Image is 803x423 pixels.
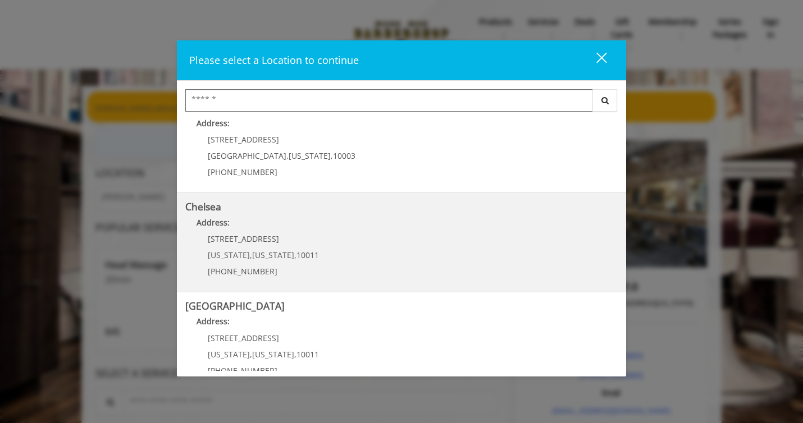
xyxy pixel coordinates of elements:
[294,349,296,360] span: ,
[185,200,221,213] b: Chelsea
[185,299,285,312] b: [GEOGRAPHIC_DATA]
[252,250,294,260] span: [US_STATE]
[599,96,612,104] i: Search button
[197,217,230,228] b: Address:
[250,349,252,360] span: ,
[208,250,250,260] span: [US_STATE]
[331,150,333,161] span: ,
[583,52,606,68] div: close dialog
[296,250,319,260] span: 10011
[185,89,593,112] input: Search Center
[286,150,289,161] span: ,
[197,118,230,128] b: Address:
[197,316,230,327] b: Address:
[208,349,250,360] span: [US_STATE]
[185,89,618,117] div: Center Select
[250,250,252,260] span: ,
[208,233,279,244] span: [STREET_ADDRESS]
[208,150,286,161] span: [GEOGRAPHIC_DATA]
[289,150,331,161] span: [US_STATE]
[208,365,277,376] span: [PHONE_NUMBER]
[576,49,614,72] button: close dialog
[189,53,359,67] span: Please select a Location to continue
[208,333,279,343] span: [STREET_ADDRESS]
[252,349,294,360] span: [US_STATE]
[208,266,277,277] span: [PHONE_NUMBER]
[333,150,355,161] span: 10003
[294,250,296,260] span: ,
[208,134,279,145] span: [STREET_ADDRESS]
[208,167,277,177] span: [PHONE_NUMBER]
[296,349,319,360] span: 10011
